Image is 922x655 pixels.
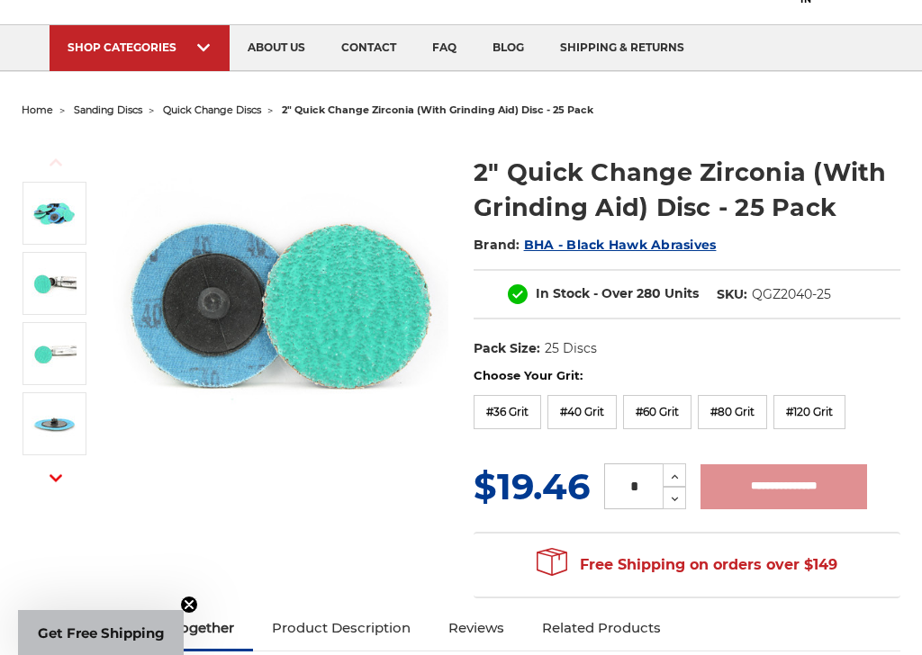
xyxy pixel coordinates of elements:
[22,103,53,116] a: home
[545,339,597,358] dd: 25 Discs
[717,285,747,304] dt: SKU:
[593,285,633,301] span: - Over
[524,237,717,253] a: BHA - Black Hawk Abrasives
[113,136,448,471] img: 2 inch zirconia plus grinding aid quick change disc
[22,608,253,648] a: Frequently Bought Together
[230,25,323,71] a: about us
[474,155,900,225] h1: 2" Quick Change Zirconia (With Grinding Aid) Disc - 25 Pack
[475,25,542,71] a: blog
[282,103,593,116] span: 2" quick change zirconia (with grinding aid) disc - 25 pack
[34,459,77,498] button: Next
[537,547,837,583] span: Free Shipping on orders over $149
[523,608,680,648] a: Related Products
[474,367,900,385] label: Choose Your Grit:
[180,596,198,614] button: Close teaser
[323,25,414,71] a: contact
[32,261,77,306] img: 2" Quick Change Zirconia (With Grinding Aid) Disc - 25 Pack
[429,608,523,648] a: Reviews
[32,191,77,236] img: 2 inch zirconia plus grinding aid quick change disc
[38,624,165,642] span: Get Free Shipping
[32,401,77,446] img: roloc type r attachment
[34,143,77,182] button: Previous
[163,103,261,116] a: quick change discs
[474,339,540,358] dt: Pack Size:
[542,25,702,71] a: shipping & returns
[74,103,142,116] a: sanding discs
[68,40,212,54] div: SHOP CATEGORIES
[32,331,77,376] img: green sanding disc on Air Grinder Tools
[414,25,475,71] a: faq
[18,610,184,655] div: Get Free ShippingClose teaser
[474,237,520,253] span: Brand:
[474,464,590,508] span: $19.46
[664,285,699,301] span: Units
[253,608,429,648] a: Product Description
[752,285,831,304] dd: QGZ2040-25
[637,285,661,301] span: 280
[536,285,590,301] span: In Stock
